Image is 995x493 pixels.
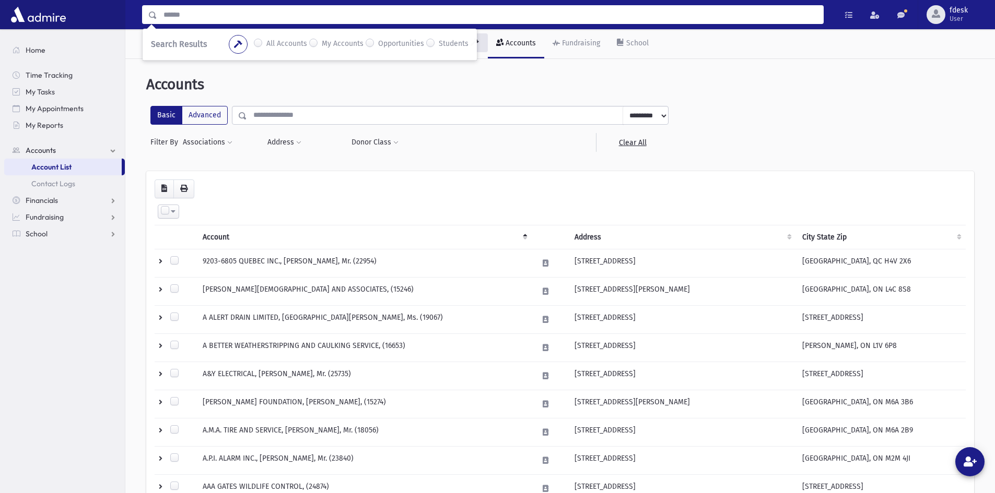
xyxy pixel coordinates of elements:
a: My Tasks [4,83,125,100]
a: Accounts [488,29,544,58]
label: Students [439,38,469,51]
a: Time Tracking [4,67,125,83]
td: [STREET_ADDRESS][PERSON_NAME] [568,277,795,305]
div: School [624,39,649,47]
span: My Appointments [26,104,84,113]
a: My Reports [4,117,125,134]
button: Print [173,179,194,198]
a: School [4,225,125,242]
td: [STREET_ADDRESS][PERSON_NAME] [568,390,795,418]
a: School [608,29,657,58]
td: [GEOGRAPHIC_DATA], ON M2M 4JI [796,446,966,474]
span: Fundraising [26,212,64,222]
span: Home [26,45,45,55]
td: [PERSON_NAME] FOUNDATION, [PERSON_NAME], (15274) [196,390,532,418]
td: A.P.I. ALARM INC., [PERSON_NAME], Mr. (23840) [196,446,532,474]
a: My Appointments [4,100,125,117]
span: My Tasks [26,87,55,97]
a: Account List [4,159,122,175]
a: Accounts [4,142,125,159]
label: All Accounts [266,38,307,51]
span: Contact Logs [31,179,75,188]
span: My Reports [26,121,63,130]
span: Financials [26,196,58,205]
td: [GEOGRAPHIC_DATA], ON L4C 8S8 [796,277,966,305]
div: Fundraising [560,39,600,47]
span: Accounts [146,76,204,93]
td: 9203-6805 QUEBEC INC., [PERSON_NAME], Mr. (22954) [196,249,532,277]
td: [PERSON_NAME], ON L1V 6P8 [796,333,966,362]
span: Accounts [26,146,56,155]
span: User [950,15,968,23]
td: [STREET_ADDRESS] [568,418,795,446]
button: Donor Class [351,133,399,152]
span: fdesk [950,6,968,15]
td: [STREET_ADDRESS] [568,362,795,390]
td: [GEOGRAPHIC_DATA], ON M6A 3B6 [796,390,966,418]
td: [GEOGRAPHIC_DATA], ON M6A 2B9 [796,418,966,446]
input: Search [157,5,823,24]
th: City State Zip : activate to sort column ascending [796,225,966,249]
td: [STREET_ADDRESS] [796,362,966,390]
button: Associations [182,133,233,152]
label: Advanced [182,106,228,125]
label: My Accounts [322,38,364,51]
td: A BETTER WEATHERSTRIPPING AND CAULKING SERVICE, (16653) [196,333,532,362]
td: A&Y ELECTRICAL, [PERSON_NAME], Mr. (25735) [196,362,532,390]
td: [STREET_ADDRESS] [568,305,795,333]
th: Account: activate to sort column descending [196,225,532,249]
img: AdmirePro [8,4,68,25]
th: Address : activate to sort column ascending [568,225,795,249]
div: FilterModes [150,106,228,125]
label: Opportunities [378,38,424,51]
td: [GEOGRAPHIC_DATA], QC H4V 2X6 [796,249,966,277]
span: School [26,229,48,238]
td: [PERSON_NAME][DEMOGRAPHIC_DATA] AND ASSOCIATES, (15246) [196,277,532,305]
td: [STREET_ADDRESS] [568,446,795,474]
a: Clear All [596,133,669,152]
button: CSV [155,179,174,198]
a: Home [4,42,125,58]
span: Search Results [151,39,207,49]
label: Basic [150,106,182,125]
td: [STREET_ADDRESS] [568,249,795,277]
div: Accounts [504,39,536,47]
td: A ALERT DRAIN LIMITED, [GEOGRAPHIC_DATA][PERSON_NAME], Ms. (19067) [196,305,532,333]
span: Filter By [150,137,182,148]
td: [STREET_ADDRESS] [568,333,795,362]
a: Contact Logs [4,175,125,192]
button: Address [267,133,302,152]
a: Financials [4,192,125,209]
a: Fundraising [4,209,125,225]
a: Fundraising [544,29,608,58]
span: Account List [31,162,72,172]
td: [STREET_ADDRESS] [796,305,966,333]
td: A.M.A. TIRE AND SERVICE, [PERSON_NAME], Mr. (18056) [196,418,532,446]
span: Time Tracking [26,70,73,80]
